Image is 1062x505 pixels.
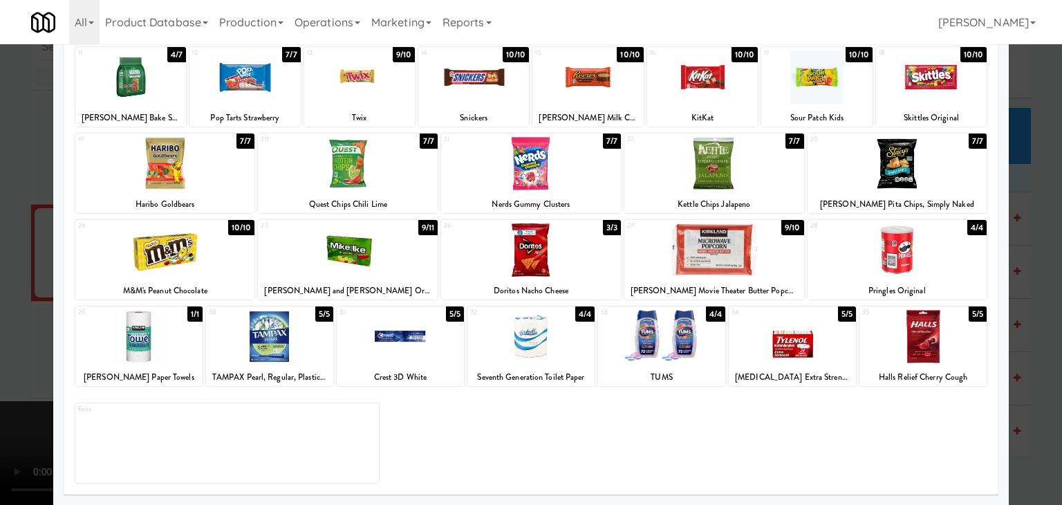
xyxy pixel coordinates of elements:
div: [PERSON_NAME] Pita Chips, Simply Naked [808,196,987,213]
div: 1/1 [187,306,203,322]
div: 14 [421,47,474,59]
div: TUMS [600,369,723,386]
div: 11 [78,47,131,59]
div: Extra [75,403,379,483]
div: 197/7Haribo Goldbears [75,134,255,213]
div: Haribo Goldbears [75,196,255,213]
div: M&M's Peanut Chocolate [75,282,255,300]
div: 17 [764,47,817,59]
div: Halls Relief Cherry Cough [861,369,985,386]
div: Crest 3D White [337,369,464,386]
div: 217/7Nerds Gummy Clusters [441,134,621,213]
div: 4/7 [167,47,186,62]
div: [PERSON_NAME] Paper Towels [75,369,203,386]
div: [PERSON_NAME] Milk Chocolate Peanut Butter [534,109,641,127]
div: 20 [261,134,348,145]
div: 284/4Pringles Original [808,220,987,300]
div: 5/5 [446,306,464,322]
div: 263/3Doritos Nacho Cheese [441,220,621,300]
div: Doritos Nacho Cheese [441,282,621,300]
div: Twix [304,109,415,127]
div: 7/7 [236,134,254,149]
div: 355/5Halls Relief Cherry Cough [859,306,987,386]
div: Kettle Chips Jalapeno [624,196,804,213]
div: 1810/10Skittles Original [876,47,987,127]
div: 9/11 [418,220,438,235]
div: 10/10 [960,47,987,62]
div: 10/10 [617,47,644,62]
div: 207/7Quest Chips Chili Lime [258,134,438,213]
div: 7/7 [420,134,438,149]
div: 22 [627,134,714,145]
div: 29 [78,306,139,318]
div: 9/10 [393,47,415,62]
div: 237/7[PERSON_NAME] Pita Chips, Simply Naked [808,134,987,213]
div: 324/4Seventh Generation Toilet Paper [467,306,595,386]
div: 27 [627,220,714,232]
div: 345/5[MEDICAL_DATA] Extra Strength [729,306,856,386]
img: Micromart [31,10,55,35]
div: Seventh Generation Toilet Paper [469,369,593,386]
div: Pringles Original [808,282,987,300]
div: [PERSON_NAME] Paper Towels [77,369,201,386]
div: 1510/10[PERSON_NAME] Milk Chocolate Peanut Butter [532,47,643,127]
div: Haribo Goldbears [77,196,253,213]
div: 35 [862,306,923,318]
div: 227/7Kettle Chips Jalapeno [624,134,804,213]
div: 1410/10Snickers [418,47,529,127]
div: KitKat [647,109,758,127]
div: 9/10 [781,220,803,235]
div: TAMPAX Pearl, Regular, Plastic Tampons, Unscented [206,369,333,386]
div: [MEDICAL_DATA] Extra Strength [731,369,854,386]
div: 10/10 [732,47,758,62]
div: 30 [209,306,270,318]
div: 139/10Twix [304,47,415,127]
div: 1710/10Sour Patch Kids [761,47,872,127]
div: [PERSON_NAME] and [PERSON_NAME] Original [258,282,438,300]
div: M&M's Peanut Chocolate [77,282,253,300]
div: 16 [650,47,702,59]
div: Nerds Gummy Clusters [441,196,621,213]
div: Skittles Original [878,109,985,127]
div: 33 [601,306,662,318]
div: 13 [307,47,360,59]
div: 334/4TUMS [598,306,725,386]
div: [PERSON_NAME] Bake Shop Tiny Chocolate Chip Cookies [75,109,186,127]
div: 10/10 [503,47,530,62]
div: 24 [78,220,165,232]
div: Doritos Nacho Cheese [443,282,619,300]
div: [PERSON_NAME] Movie Theater Butter Popcorn [626,282,802,300]
div: 19 [78,134,165,145]
div: 7/7 [785,134,803,149]
div: TAMPAX Pearl, Regular, Plastic Tampons, Unscented [208,369,331,386]
div: 7/7 [603,134,621,149]
div: 23 [810,134,897,145]
div: [PERSON_NAME] Milk Chocolate Peanut Butter [532,109,643,127]
div: 5/5 [838,306,856,322]
div: 28 [810,220,897,232]
div: Extra [78,403,227,415]
div: 114/7[PERSON_NAME] Bake Shop Tiny Chocolate Chip Cookies [75,47,186,127]
div: Quest Chips Chili Lime [258,196,438,213]
div: Sour Patch Kids [763,109,870,127]
div: Twix [306,109,413,127]
div: 4/4 [706,306,725,322]
div: KitKat [649,109,756,127]
div: Skittles Original [876,109,987,127]
div: 127/7Pop Tarts Strawberry [189,47,300,127]
div: 18 [879,47,931,59]
div: [PERSON_NAME] and [PERSON_NAME] Original [260,282,436,300]
div: Nerds Gummy Clusters [443,196,619,213]
div: TUMS [598,369,725,386]
div: 32 [470,306,531,318]
div: [PERSON_NAME] Pita Chips, Simply Naked [810,196,985,213]
div: 34 [732,306,792,318]
div: Sour Patch Kids [761,109,872,127]
div: 291/1[PERSON_NAME] Paper Towels [75,306,203,386]
div: 5/5 [315,306,333,322]
div: Quest Chips Chili Lime [260,196,436,213]
div: Kettle Chips Jalapeno [626,196,802,213]
div: [PERSON_NAME] Movie Theater Butter Popcorn [624,282,804,300]
div: Halls Relief Cherry Cough [859,369,987,386]
div: 31 [339,306,400,318]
